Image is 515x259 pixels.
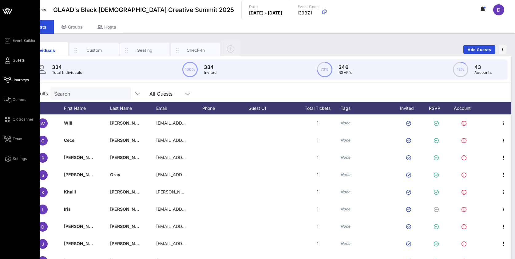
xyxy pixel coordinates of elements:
[4,116,34,123] a: QR Scanner
[295,183,341,201] div: 1
[467,47,492,52] span: Add Guests
[42,155,44,161] span: R
[295,132,341,149] div: 1
[53,5,234,14] span: GLAAD's Black [DEMOGRAPHIC_DATA] Creative Summit 2025
[298,10,319,16] p: I39BZ1
[110,137,146,143] span: [PERSON_NAME]
[249,4,283,10] p: Date
[42,190,44,195] span: K
[13,136,22,142] span: Team
[13,117,34,122] span: QR Scanner
[4,57,25,64] a: Guests
[110,189,146,194] span: [PERSON_NAME]
[149,91,172,97] div: All Guests
[41,138,44,143] span: C
[427,102,448,114] div: RSVP
[339,70,352,76] p: RSVP`d
[341,241,351,246] i: None
[13,38,36,43] span: Event Builder
[249,10,283,16] p: [DATE] - [DATE]
[497,7,501,13] span: D
[156,189,266,194] span: [PERSON_NAME][EMAIL_ADDRESS][DOMAIN_NAME]
[156,120,230,126] span: [EMAIL_ADDRESS][DOMAIN_NAME]
[156,172,230,177] span: [EMAIL_ADDRESS][DOMAIN_NAME]
[64,137,74,143] span: Cece
[341,155,351,160] i: None
[393,102,427,114] div: Invited
[131,47,159,53] div: Seating
[448,102,482,114] div: Account
[295,149,341,166] div: 1
[110,172,120,177] span: Gray
[13,58,25,63] span: Guests
[295,102,341,114] div: Total Tickets
[493,4,504,15] div: D
[248,102,295,114] div: Guest Of
[64,155,100,160] span: [PERSON_NAME]
[90,20,124,34] div: Hosts
[30,47,57,54] div: Individuals
[4,76,29,84] a: Journeys
[64,189,76,194] span: Khalil
[4,135,22,143] a: Team
[64,224,100,229] span: [PERSON_NAME]
[341,121,351,125] i: None
[295,166,341,183] div: 1
[156,155,230,160] span: [EMAIL_ADDRESS][DOMAIN_NAME]
[474,70,492,76] p: Accounts
[4,96,26,103] a: Comms
[474,63,492,71] p: 43
[295,218,341,235] div: 1
[295,235,341,252] div: 1
[146,87,195,100] div: All Guests
[41,121,45,126] span: W
[4,37,36,44] a: Event Builder
[81,47,108,53] div: Custom
[341,102,393,114] div: Tags
[13,156,27,161] span: Settings
[339,63,352,71] p: 246
[64,172,100,177] span: [PERSON_NAME]
[110,241,146,246] span: [PERSON_NAME]
[110,120,146,126] span: [PERSON_NAME]
[204,63,216,71] p: 334
[295,201,341,218] div: 1
[110,102,156,114] div: Last Name
[341,189,351,194] i: None
[156,102,202,114] div: Email
[110,155,146,160] span: [PERSON_NAME]
[156,137,230,143] span: [EMAIL_ADDRESS][DOMAIN_NAME]
[341,172,351,177] i: None
[156,241,230,246] span: [EMAIL_ADDRESS][DOMAIN_NAME]
[204,70,216,76] p: Invited
[41,224,44,229] span: D
[42,241,44,247] span: J
[298,4,319,10] p: Event Code
[42,207,43,212] span: I
[42,173,44,178] span: S
[13,77,29,83] span: Journeys
[64,120,72,126] span: Will
[4,155,27,162] a: Settings
[64,206,71,212] span: Iris
[182,47,209,53] div: Check-In
[202,102,248,114] div: Phone
[341,138,351,142] i: None
[463,45,495,54] button: Add Guests
[52,63,82,71] p: 334
[54,20,90,34] div: Groups
[110,224,146,229] span: [PERSON_NAME]
[341,207,351,211] i: None
[156,224,230,229] span: [EMAIL_ADDRESS][DOMAIN_NAME]
[64,241,100,246] span: [PERSON_NAME]
[110,206,146,212] span: [PERSON_NAME]
[341,224,351,229] i: None
[52,70,82,76] p: Total Individuals
[13,97,26,102] span: Comms
[64,102,110,114] div: First Name
[156,206,230,212] span: [EMAIL_ADDRESS][DOMAIN_NAME]
[295,114,341,132] div: 1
